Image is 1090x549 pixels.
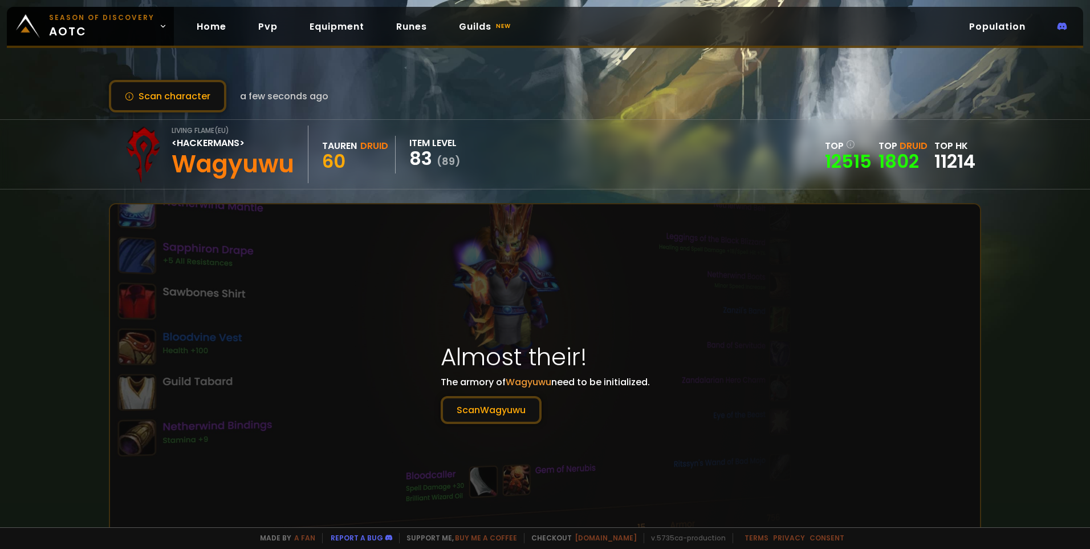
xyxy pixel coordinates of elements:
[109,80,226,112] button: Scan character
[878,139,928,153] div: Top
[441,396,542,424] button: ScanWagyuwu
[810,533,844,543] a: Consent
[172,126,294,136] div: Living Flame ( eu )
[49,13,154,40] span: aotc
[322,148,345,174] span: 60
[387,15,436,38] a: Runes
[188,15,235,38] a: Home
[494,19,513,33] small: new
[773,533,805,543] a: Privacy
[455,533,517,543] a: Buy me a coffee
[934,148,975,174] a: 11214
[49,13,154,23] small: Season of Discovery
[900,139,928,152] span: Druid
[409,136,461,150] div: item level
[300,15,373,38] a: Equipment
[825,148,872,174] a: 12515
[322,139,357,153] div: Tauren
[441,375,650,424] p: The armory of need to be initialized.
[399,533,517,543] span: Support me,
[294,533,315,543] a: a fan
[172,136,245,150] a: <HACKERMANS>
[575,533,637,543] a: [DOMAIN_NAME]
[240,89,328,103] span: a few seconds ago
[441,339,650,375] h1: Almost their!
[450,15,522,38] a: Guildsnew
[878,148,919,174] a: 1802
[745,533,768,543] a: Terms
[331,533,383,543] a: Report a bug
[360,139,388,153] div: Druid
[253,533,315,543] span: Made by
[437,154,461,168] small: ( 89 )
[524,533,637,543] span: Checkout
[7,7,174,46] a: Season of Discoveryaotc
[249,15,287,38] a: Pvp
[644,533,726,543] span: v. 5735ca - production
[960,15,1035,38] a: Population
[172,150,294,179] div: Wagyuwu
[409,150,461,170] div: 83
[506,376,551,389] span: Wagyuwu
[825,139,872,153] div: Top
[934,139,975,153] div: Top HK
